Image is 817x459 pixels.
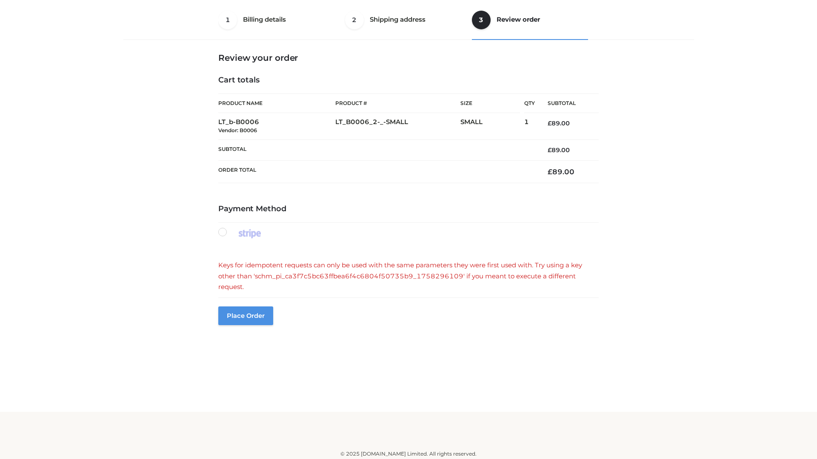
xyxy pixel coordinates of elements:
[460,113,524,140] td: SMALL
[548,146,551,154] span: £
[524,113,535,140] td: 1
[548,119,570,127] bdi: 89.00
[218,260,599,292] div: Keys for idempotent requests can only be used with the same parameters they were first used with....
[218,204,599,214] h4: Payment Method
[548,146,570,154] bdi: 89.00
[218,93,335,113] th: Product Name
[535,94,599,113] th: Subtotal
[218,127,257,133] small: Vendor: B0006
[548,167,552,176] span: £
[548,167,574,176] bdi: 89.00
[524,93,535,113] th: Qty
[126,450,691,458] div: © 2025 [DOMAIN_NAME] Limited. All rights reserved.
[335,93,460,113] th: Product #
[218,53,599,63] h3: Review your order
[218,161,535,183] th: Order Total
[218,113,335,140] td: LT_b-B0006
[218,306,273,325] button: Place order
[548,119,551,127] span: £
[218,76,599,85] h4: Cart totals
[460,94,520,113] th: Size
[335,113,460,140] td: LT_B0006_2-_-SMALL
[218,139,535,160] th: Subtotal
